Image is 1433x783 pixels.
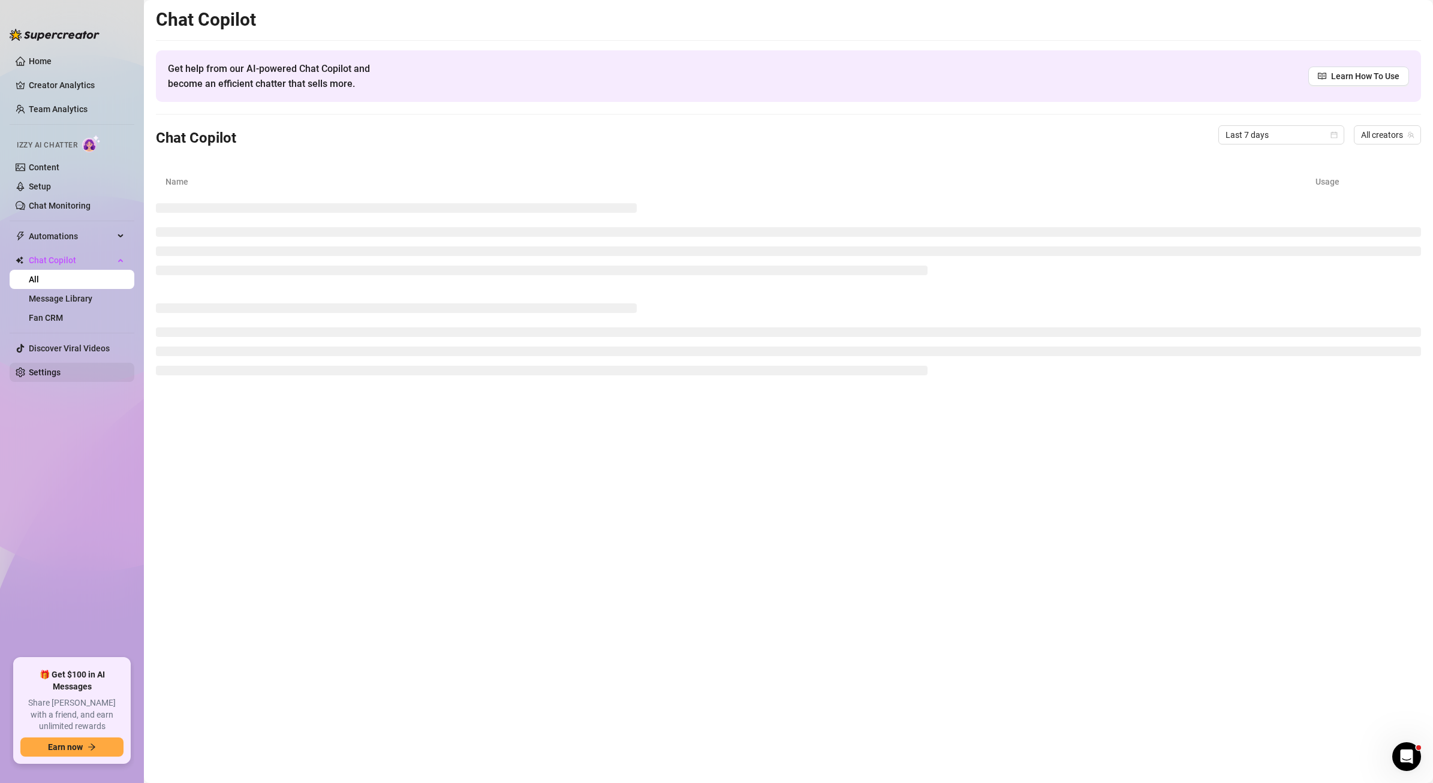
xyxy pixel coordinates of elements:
span: Chat Copilot [29,251,114,270]
span: All creators [1361,126,1414,144]
span: Last 7 days [1226,126,1337,144]
article: Usage [1315,175,1411,188]
a: Content [29,162,59,172]
a: Learn How To Use [1308,67,1409,86]
a: Message Library [29,294,92,303]
a: Discover Viral Videos [29,344,110,353]
span: Izzy AI Chatter [17,140,77,151]
span: arrow-right [88,743,96,751]
span: Get help from our AI-powered Chat Copilot and become an efficient chatter that sells more. [168,61,399,91]
a: Home [29,56,52,66]
a: Team Analytics [29,104,88,114]
a: Chat Monitoring [29,201,91,210]
span: Learn How To Use [1331,70,1399,83]
a: All [29,275,39,284]
span: read [1318,72,1326,80]
a: Fan CRM [29,313,63,323]
span: Automations [29,227,114,246]
span: calendar [1330,131,1338,138]
button: Earn nowarrow-right [20,737,124,757]
img: logo-BBDzfeDw.svg [10,29,100,41]
h3: Chat Copilot [156,129,236,148]
span: Share [PERSON_NAME] with a friend, and earn unlimited rewards [20,697,124,733]
a: Setup [29,182,51,191]
span: Earn now [48,742,83,752]
span: 🎁 Get $100 in AI Messages [20,669,124,692]
iframe: Intercom live chat [1392,742,1421,771]
article: Name [165,175,1315,188]
span: team [1407,131,1414,138]
span: thunderbolt [16,231,25,241]
img: Chat Copilot [16,256,23,264]
img: AI Chatter [82,135,101,152]
a: Creator Analytics [29,76,125,95]
h2: Chat Copilot [156,8,1421,31]
a: Settings [29,368,61,377]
